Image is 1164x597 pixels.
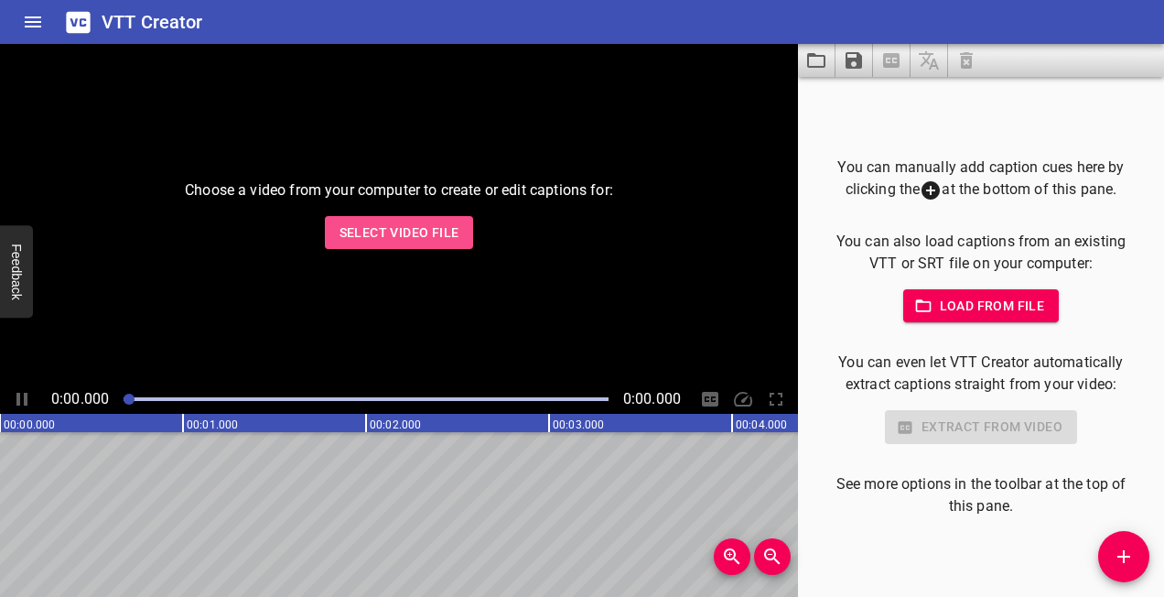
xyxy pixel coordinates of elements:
span: Video Duration [623,390,681,407]
span: Select a video in the pane to the left, then you can automatically extract captions. [873,44,911,77]
button: Add Cue [1098,531,1149,582]
span: Current Time [51,390,109,407]
p: Choose a video from your computer to create or edit captions for: [185,179,613,201]
button: Load captions from file [798,44,835,77]
span: Add some captions below, then you can translate them. [911,44,948,77]
p: See more options in the toolbar at the top of this pane. [827,473,1135,517]
div: Play progress [124,397,609,401]
svg: Load captions from file [805,49,827,71]
text: 00:04.000 [736,418,787,431]
span: Select Video File [339,222,459,244]
div: Playback Speed [728,385,758,414]
text: 00:01.000 [187,418,238,431]
button: Save captions to file [835,44,873,77]
div: Toggle Full Screen [761,385,791,414]
button: Zoom Out [754,538,791,575]
svg: Save captions to file [843,49,865,71]
button: Zoom In [714,538,750,575]
button: Select Video File [325,216,474,250]
p: You can manually add caption cues here by clicking the at the bottom of this pane. [827,157,1135,201]
span: Load from file [918,295,1045,318]
text: 00:02.000 [370,418,421,431]
button: Load from file [903,289,1060,323]
div: Select a video in the pane to the left to use this feature [827,410,1135,444]
div: Hide/Show Captions [695,385,725,414]
text: 00:03.000 [553,418,604,431]
text: 00:00.000 [4,418,55,431]
p: You can even let VTT Creator automatically extract captions straight from your video: [827,352,1135,396]
h6: VTT Creator [102,7,203,37]
p: You can also load captions from an existing VTT or SRT file on your computer: [827,231,1135,275]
